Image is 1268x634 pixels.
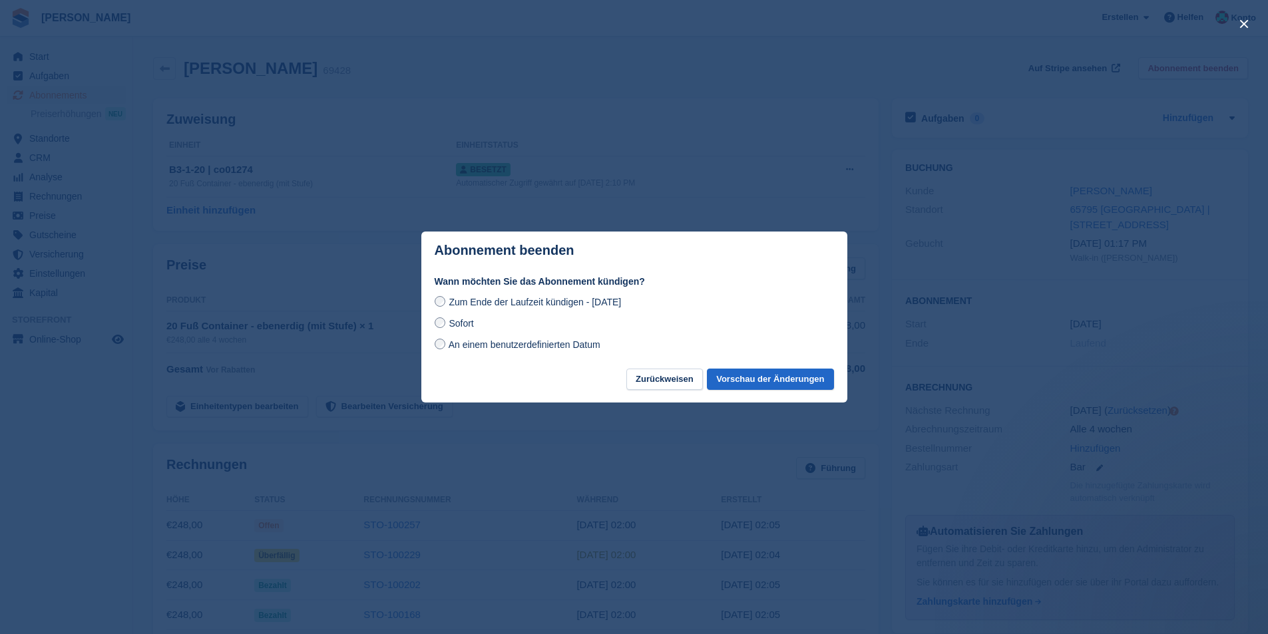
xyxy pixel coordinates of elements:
[435,317,445,328] input: Sofort
[449,339,600,350] span: An einem benutzerdefinierten Datum
[435,275,834,289] label: Wann möchten Sie das Abonnement kündigen?
[449,297,621,307] span: Zum Ende der Laufzeit kündigen - [DATE]
[1233,13,1255,35] button: close
[435,243,574,258] p: Abonnement beenden
[435,339,445,349] input: An einem benutzerdefinierten Datum
[449,318,473,329] span: Sofort
[707,369,833,391] button: Vorschau der Änderungen
[435,296,445,307] input: Zum Ende der Laufzeit kündigen - [DATE]
[626,369,703,391] button: Zurückweisen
